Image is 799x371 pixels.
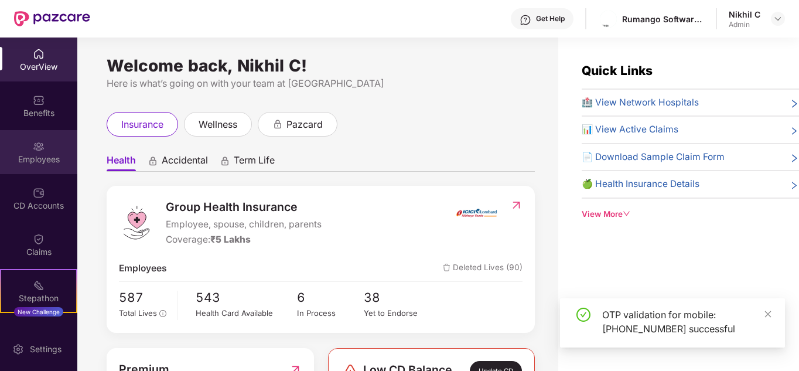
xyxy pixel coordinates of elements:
[107,61,535,70] div: Welcome back, Nikhil C!
[199,117,237,132] span: wellness
[443,261,523,275] span: Deleted Lives (90)
[119,308,157,318] span: Total Lives
[33,48,45,60] img: svg+xml;base64,PHN2ZyBpZD0iSG9tZSIgeG1sbnM9Imh0dHA6Ly93d3cudzMub3JnLzIwMDAvc3ZnIiB3aWR0aD0iMjAiIG...
[1,292,76,304] div: Stepathon
[790,179,799,191] span: right
[764,310,772,318] span: close
[582,208,799,220] div: View More
[790,98,799,110] span: right
[729,9,760,20] div: Nikhil C
[297,307,364,319] div: In Process
[582,63,653,78] span: Quick Links
[790,152,799,164] span: right
[520,14,531,26] img: svg+xml;base64,PHN2ZyBpZD0iSGVscC0zMngzMiIgeG1sbnM9Imh0dHA6Ly93d3cudzMub3JnLzIwMDAvc3ZnIiB3aWR0aD...
[33,280,45,291] img: svg+xml;base64,PHN2ZyB4bWxucz0iaHR0cDovL3d3dy53My5vcmcvMjAwMC9zdmciIHdpZHRoPSIyMSIgaGVpZ2h0PSIyMC...
[107,154,136,171] span: Health
[455,198,498,227] img: insurerIcon
[196,288,296,307] span: 543
[790,125,799,137] span: right
[14,307,63,316] div: New Challenge
[234,154,275,171] span: Term Life
[364,307,431,319] div: Yet to Endorse
[210,234,251,245] span: ₹5 Lakhs
[162,154,208,171] span: Accidental
[166,217,322,232] span: Employee, spouse, children, parents
[33,233,45,245] img: svg+xml;base64,PHN2ZyBpZD0iQ2xhaW0iIHhtbG5zPSJodHRwOi8vd3d3LnczLm9yZy8yMDAwL3N2ZyIgd2lkdGg9IjIwIi...
[729,20,760,29] div: Admin
[622,13,704,25] div: Rumango Software And Consulting Services Private Limited
[33,326,45,338] img: svg+xml;base64,PHN2ZyBpZD0iRW5kb3JzZW1lbnRzIiB4bWxucz0iaHR0cDovL3d3dy53My5vcmcvMjAwMC9zdmciIHdpZH...
[510,199,523,211] img: RedirectIcon
[33,94,45,106] img: svg+xml;base64,PHN2ZyBpZD0iQmVuZWZpdHMiIHhtbG5zPSJodHRwOi8vd3d3LnczLm9yZy8yMDAwL3N2ZyIgd2lkdGg9Ij...
[220,155,230,166] div: animation
[773,14,783,23] img: svg+xml;base64,PHN2ZyBpZD0iRHJvcGRvd24tMzJ4MzIiIHhtbG5zPSJodHRwOi8vd3d3LnczLm9yZy8yMDAwL3N2ZyIgd2...
[364,288,431,307] span: 38
[582,96,699,110] span: 🏥 View Network Hospitals
[582,177,699,191] span: 🍏 Health Insurance Details
[196,307,296,319] div: Health Card Available
[121,117,163,132] span: insurance
[119,205,154,240] img: logo
[26,343,65,355] div: Settings
[166,233,322,247] div: Coverage:
[576,308,590,322] span: check-circle
[14,11,90,26] img: New Pazcare Logo
[119,261,167,275] span: Employees
[286,117,323,132] span: pazcard
[602,308,771,336] div: OTP validation for mobile: [PHONE_NUMBER] successful
[623,210,631,218] span: down
[600,11,617,28] img: nehish%20logo.png
[12,343,24,355] img: svg+xml;base64,PHN2ZyBpZD0iU2V0dGluZy0yMHgyMCIgeG1sbnM9Imh0dHA6Ly93d3cudzMub3JnLzIwMDAvc3ZnIiB3aW...
[148,155,158,166] div: animation
[33,141,45,152] img: svg+xml;base64,PHN2ZyBpZD0iRW1wbG95ZWVzIiB4bWxucz0iaHR0cDovL3d3dy53My5vcmcvMjAwMC9zdmciIHdpZHRoPS...
[443,264,450,271] img: deleteIcon
[297,288,364,307] span: 6
[119,288,169,307] span: 587
[159,310,166,317] span: info-circle
[107,76,535,91] div: Here is what’s going on with your team at [GEOGRAPHIC_DATA]
[536,14,565,23] div: Get Help
[272,118,283,129] div: animation
[33,187,45,199] img: svg+xml;base64,PHN2ZyBpZD0iQ0RfQWNjb3VudHMiIGRhdGEtbmFtZT0iQ0QgQWNjb3VudHMiIHhtbG5zPSJodHRwOi8vd3...
[166,198,322,216] span: Group Health Insurance
[582,122,678,137] span: 📊 View Active Claims
[582,150,725,164] span: 📄 Download Sample Claim Form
